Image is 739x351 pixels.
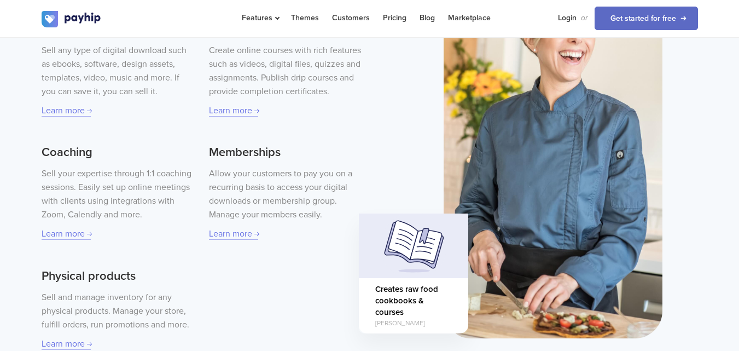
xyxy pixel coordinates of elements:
[42,144,194,162] h3: Coaching
[209,44,361,99] p: Create online courses with rich features such as videos, digital files, quizzes and assignments. ...
[42,268,194,285] h3: Physical products
[209,167,361,222] p: Allow your customers to pay you on a recurring basis to access your digital downloads or membersh...
[595,7,698,30] a: Get started for free
[242,13,278,22] span: Features
[375,284,452,319] span: Creates raw food cookbooks & courses
[42,338,91,350] a: Learn more
[209,144,361,162] h3: Memberships
[375,319,452,328] span: [PERSON_NAME]
[209,228,258,240] a: Learn more
[42,44,194,99] p: Sell any type of digital download such as ebooks, software, design assets, templates, video, musi...
[42,105,91,117] a: Learn more
[209,105,258,117] a: Learn more
[42,291,194,332] p: Sell and manage inventory for any physical products. Manage your store, fulfill orders, run promo...
[42,228,91,240] a: Learn more
[42,11,102,27] img: logo.svg
[42,167,194,222] p: Sell your expertise through 1:1 coaching sessions. Easily set up online meetings with clients usi...
[359,214,468,278] img: homepage-hero-card-image.svg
